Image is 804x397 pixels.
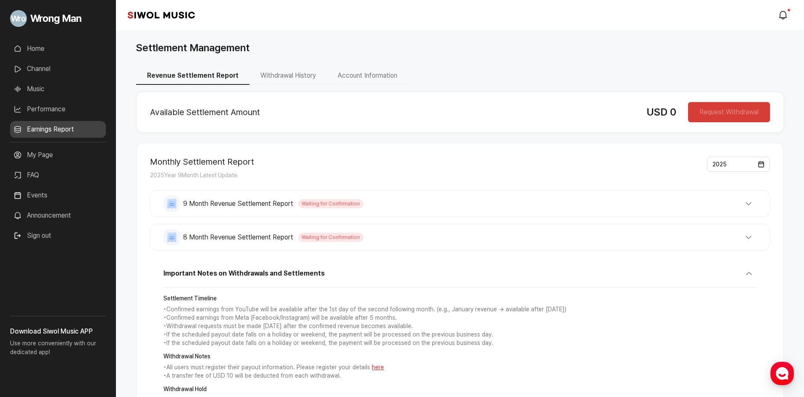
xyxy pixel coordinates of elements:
[164,196,756,212] button: 9 Month Revenue Settlement Report Waiting for Confirmation
[10,121,106,138] a: Earnings Report
[10,207,106,224] a: Announcement
[327,67,408,85] button: Account Information
[10,337,106,363] p: Use more conveniently with our dedicated app!
[124,279,145,286] span: Settings
[10,167,106,184] a: FAQ
[10,227,55,244] button: Sign out
[150,157,254,167] h2: Monthly Settlement Report
[163,322,757,331] p: • Withdrawal requests must be made [DATE] after the confirmed revenue becomes available.
[183,232,293,242] span: 8 Month Revenue Settlement Report
[712,161,727,168] span: 2025
[10,7,106,30] a: Go to My Profile
[250,71,327,79] a: Withdrawal History
[163,314,757,322] p: • Confirmed earnings from Meta (Facebook/Instagram) will be available after 5 months.
[10,326,106,337] h3: Download Siwol Music APP
[707,157,770,172] button: 2025
[163,385,757,394] strong: Withdrawal Hold
[10,187,106,204] a: Events
[163,266,757,288] button: Important Notes on Withdrawals and Settlements
[3,266,55,287] a: Home
[108,266,161,287] a: Settings
[298,233,363,242] span: Waiting for Confirmation
[163,268,324,279] span: Important Notes on Withdrawals and Settlements
[327,71,408,79] a: Account Information
[136,67,250,85] button: Revenue Settlement Report
[55,266,108,287] a: Messages
[298,199,363,208] span: Waiting for Confirmation
[163,352,757,361] strong: Withdrawal Notes
[10,40,106,57] a: Home
[250,67,327,85] button: Withdrawal History
[70,279,95,286] span: Messages
[163,294,757,303] strong: Settlement Timeline
[163,339,757,347] p: • If the scheduled payout date falls on a holiday or weekend, the payment will be processed on th...
[136,40,250,55] h1: Settlement Management
[150,172,237,179] span: 2025 Year 9 Month Latest Update
[10,101,106,118] a: Performance
[30,11,81,26] span: Wrong Man
[163,305,757,314] p: • Confirmed earnings from YouTube will be available after the 1st day of the second following mon...
[150,107,633,117] h2: Available Settlement Amount
[21,279,36,286] span: Home
[372,364,384,371] a: here
[10,81,106,97] a: Music
[163,363,757,372] p: • All users must register their payout information. Please register your details
[163,331,757,339] p: • If the scheduled payout date falls on a holiday or weekend, the payment will be processed on th...
[10,147,106,163] a: My Page
[10,60,106,77] a: Channel
[164,229,756,245] button: 8 Month Revenue Settlement Report Waiting for Confirmation
[775,7,792,24] a: modal.notifications
[136,71,250,79] a: Revenue Settlement Report
[183,199,293,209] span: 9 Month Revenue Settlement Report
[163,372,757,380] p: • A transfer fee of USD 10 will be deducted from each withdrawal.
[646,106,676,118] span: USD 0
